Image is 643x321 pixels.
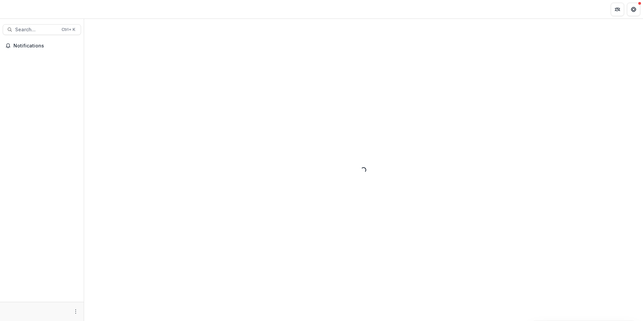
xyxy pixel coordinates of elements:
button: Partners [611,3,624,16]
span: Notifications [13,43,78,49]
span: Search... [15,27,58,33]
button: More [72,308,80,316]
button: Get Help [627,3,640,16]
div: Ctrl + K [60,26,77,33]
button: Notifications [3,40,81,51]
button: Search... [3,24,81,35]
